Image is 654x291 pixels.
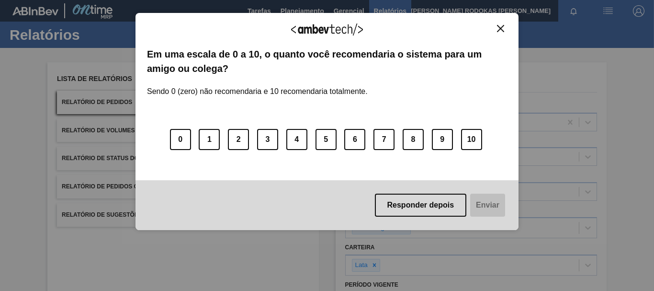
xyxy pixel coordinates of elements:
[257,129,278,150] button: 3
[344,129,365,150] button: 6
[403,129,424,150] button: 8
[432,129,453,150] button: 9
[170,129,191,150] button: 0
[494,24,507,33] button: Close
[461,129,482,150] button: 10
[375,194,467,217] button: Responder depois
[147,76,368,96] label: Sendo 0 (zero) não recomendaria e 10 recomendaria totalmente.
[316,129,337,150] button: 5
[286,129,307,150] button: 4
[497,25,504,32] img: Close
[373,129,395,150] button: 7
[228,129,249,150] button: 2
[291,23,363,35] img: Logo Ambevtech
[199,129,220,150] button: 1
[147,47,507,76] label: Em uma escala de 0 a 10, o quanto você recomendaria o sistema para um amigo ou colega?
